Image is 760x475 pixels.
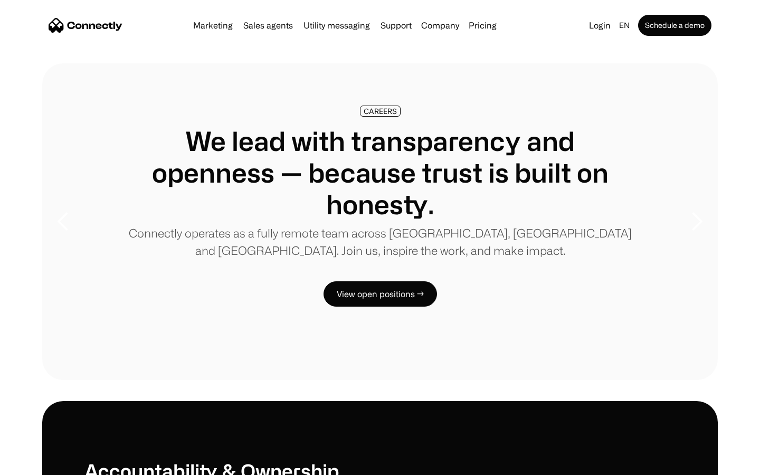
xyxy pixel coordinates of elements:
a: Marketing [189,21,237,30]
a: Sales agents [239,21,297,30]
a: Support [376,21,416,30]
a: Schedule a demo [638,15,711,36]
div: en [619,18,630,33]
div: CAREERS [364,107,397,115]
ul: Language list [21,457,63,471]
p: Connectly operates as a fully remote team across [GEOGRAPHIC_DATA], [GEOGRAPHIC_DATA] and [GEOGRA... [127,224,633,259]
div: Company [421,18,459,33]
a: Pricing [464,21,501,30]
h1: We lead with transparency and openness — because trust is built on honesty. [127,125,633,220]
aside: Language selected: English [11,455,63,471]
a: Login [585,18,615,33]
a: Utility messaging [299,21,374,30]
a: View open positions → [324,281,437,307]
